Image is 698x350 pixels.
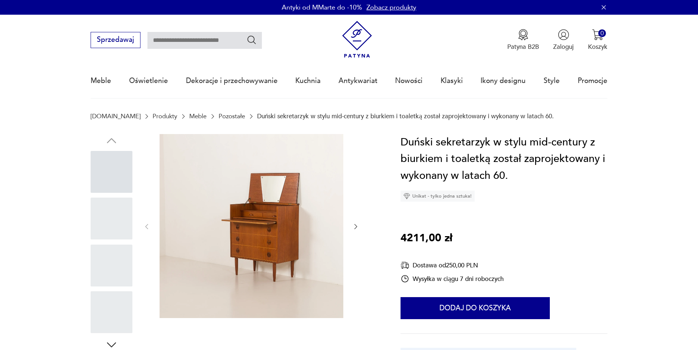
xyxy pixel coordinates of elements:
p: Duński sekretarzyk w stylu mid-century z biurkiem i toaletką został zaprojektowany i wykonany w l... [257,113,554,120]
button: Zaloguj [553,29,574,51]
a: Zobacz produkty [366,3,416,12]
h1: Duński sekretarzyk w stylu mid-century z biurkiem i toaletką został zaprojektowany i wykonany w l... [401,134,607,184]
a: Pozostałe [219,113,245,120]
a: Style [544,64,560,98]
p: Koszyk [588,43,607,51]
div: Wysyłka w ciągu 7 dni roboczych [401,274,504,283]
p: 4211,00 zł [401,230,452,247]
button: Sprzedawaj [91,32,140,48]
a: Meble [91,64,111,98]
p: Antyki od MMarte do -10% [282,3,362,12]
a: Meble [189,113,207,120]
a: Ikona medaluPatyna B2B [507,29,539,51]
a: Ikony designu [480,64,526,98]
img: Ikona koszyka [592,29,603,40]
a: Klasyki [441,64,463,98]
button: Patyna B2B [507,29,539,51]
a: Sprzedawaj [91,37,140,43]
a: Promocje [578,64,607,98]
button: Dodaj do koszyka [401,297,550,319]
div: Unikat - tylko jedna sztuka! [401,191,475,202]
img: Patyna - sklep z meblami i dekoracjami vintage [339,21,376,58]
p: Patyna B2B [507,43,539,51]
img: Ikonka użytkownika [558,29,569,40]
a: Dekoracje i przechowywanie [186,64,278,98]
div: 0 [598,29,606,37]
a: Antykwariat [339,64,377,98]
img: Ikona diamentu [403,193,410,199]
a: Kuchnia [295,64,321,98]
img: Zdjęcie produktu Duński sekretarzyk w stylu mid-century z biurkiem i toaletką został zaprojektowa... [160,134,343,318]
a: Produkty [153,113,177,120]
a: Oświetlenie [129,64,168,98]
img: Ikona medalu [518,29,529,40]
button: Szukaj [246,35,257,45]
div: Dostawa od 250,00 PLN [401,261,504,270]
p: Zaloguj [553,43,574,51]
a: Nowości [395,64,423,98]
img: Ikona dostawy [401,261,409,270]
a: [DOMAIN_NAME] [91,113,140,120]
button: 0Koszyk [588,29,607,51]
